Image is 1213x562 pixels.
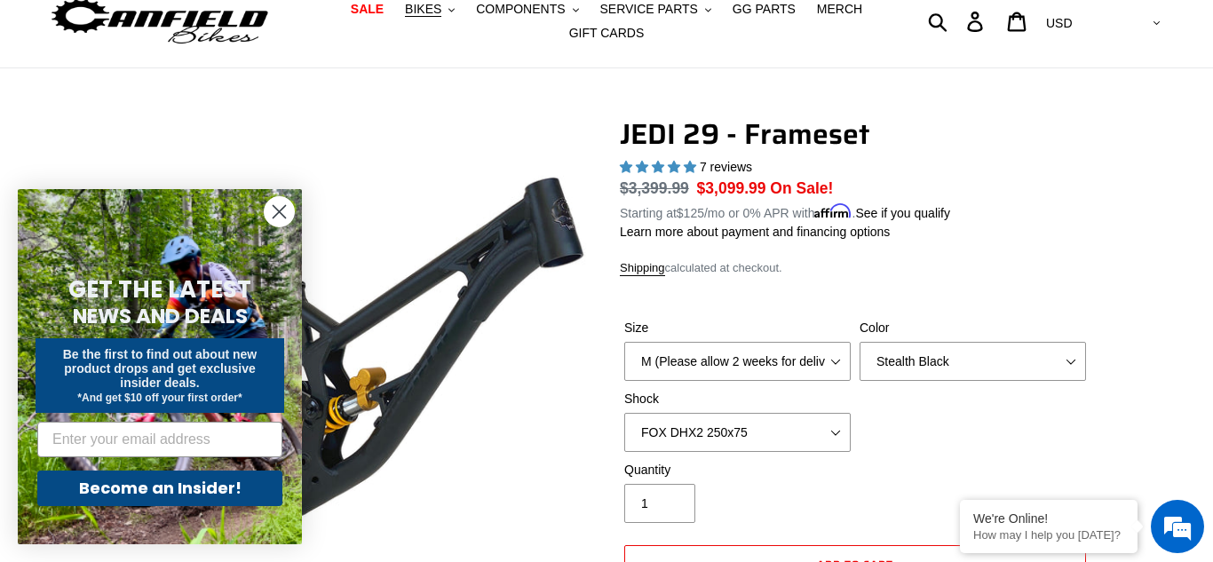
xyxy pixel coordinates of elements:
[599,2,697,17] span: SERVICE PARTS
[77,392,242,404] span: *And get $10 off your first order*
[624,461,851,479] label: Quantity
[620,259,1090,277] div: calculated at checkout.
[560,21,654,45] a: GIFT CARDS
[697,179,766,197] span: $3,099.99
[620,225,890,239] a: Learn more about payment and financing options
[860,319,1086,337] label: Color
[63,347,258,390] span: Be the first to find out about new product drops and get exclusive insider deals.
[37,471,282,506] button: Become an Insider!
[624,390,851,408] label: Shock
[569,26,645,41] span: GIFT CARDS
[351,2,384,17] span: SALE
[620,117,1090,151] h1: JEDI 29 - Frameset
[37,422,282,457] input: Enter your email address
[733,2,796,17] span: GG PARTS
[817,2,862,17] span: MERCH
[620,160,700,174] span: 5.00 stars
[855,206,950,220] a: See if you qualify - Learn more about Affirm Financing (opens in modal)
[620,179,689,197] s: $3,399.99
[264,196,295,227] button: Close dialog
[624,319,851,337] label: Size
[814,203,852,218] span: Affirm
[73,302,248,330] span: NEWS AND DEALS
[973,528,1124,542] p: How may I help you today?
[405,2,441,17] span: BIKES
[973,511,1124,526] div: We're Online!
[677,206,704,220] span: $125
[476,2,565,17] span: COMPONENTS
[68,273,251,305] span: GET THE LATEST
[770,177,833,200] span: On Sale!
[620,200,950,223] p: Starting at /mo or 0% APR with .
[620,261,665,276] a: Shipping
[700,160,752,174] span: 7 reviews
